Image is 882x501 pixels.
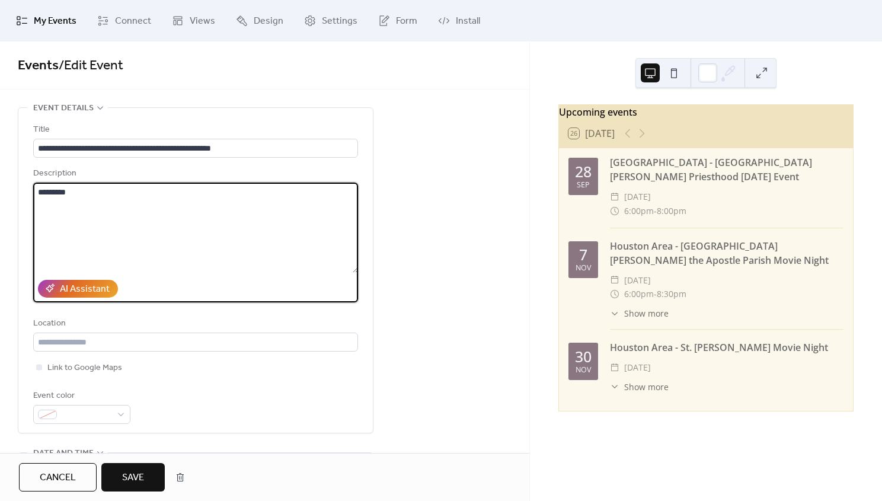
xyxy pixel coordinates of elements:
[624,273,651,288] span: [DATE]
[610,287,619,301] div: ​
[115,14,151,28] span: Connect
[34,14,76,28] span: My Events
[33,446,94,461] span: Date and time
[579,247,587,262] div: 7
[396,14,417,28] span: Form
[610,273,619,288] div: ​
[575,349,592,364] div: 30
[610,360,619,375] div: ​
[101,463,165,492] button: Save
[575,164,592,179] div: 28
[19,463,97,492] button: Cancel
[610,307,669,320] button: ​Show more
[322,14,357,28] span: Settings
[40,471,76,485] span: Cancel
[163,5,224,37] a: Views
[33,389,128,403] div: Event color
[60,282,110,296] div: AI Assistant
[624,381,669,393] span: Show more
[190,14,215,28] span: Views
[610,204,619,218] div: ​
[38,280,118,298] button: AI Assistant
[657,204,686,218] span: 8:00pm
[610,381,619,393] div: ​
[610,190,619,204] div: ​
[610,340,843,355] div: Houston Area - St. [PERSON_NAME] Movie Night
[610,239,843,267] div: Houston Area - [GEOGRAPHIC_DATA][PERSON_NAME] the Apostle Parish Movie Night
[227,5,292,37] a: Design
[577,181,590,189] div: Sep
[610,381,669,393] button: ​Show more
[559,105,853,119] div: Upcoming events
[88,5,160,37] a: Connect
[122,471,144,485] span: Save
[295,5,366,37] a: Settings
[18,53,59,79] a: Events
[610,307,619,320] div: ​
[576,366,591,374] div: Nov
[369,5,426,37] a: Form
[624,360,651,375] span: [DATE]
[7,5,85,37] a: My Events
[624,204,654,218] span: 6:00pm
[429,5,489,37] a: Install
[33,317,356,331] div: Location
[33,123,356,137] div: Title
[254,14,283,28] span: Design
[610,155,843,184] div: [GEOGRAPHIC_DATA] - [GEOGRAPHIC_DATA][PERSON_NAME] Priesthood [DATE] Event
[33,167,356,181] div: Description
[624,190,651,204] span: [DATE]
[59,53,123,79] span: / Edit Event
[576,264,591,272] div: Nov
[456,14,480,28] span: Install
[624,307,669,320] span: Show more
[657,287,686,301] span: 8:30pm
[47,361,122,375] span: Link to Google Maps
[654,287,657,301] span: -
[624,287,654,301] span: 6:00pm
[33,101,94,116] span: Event details
[654,204,657,218] span: -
